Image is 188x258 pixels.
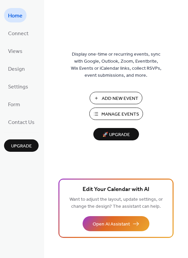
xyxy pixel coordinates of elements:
[4,8,27,22] a: Home
[8,100,20,110] span: Form
[4,44,27,58] a: Views
[8,117,35,128] span: Contact Us
[71,51,161,79] span: Display one-time or recurring events, sync with Google, Outlook, Zoom, Eventbrite, Wix Events or ...
[89,108,143,120] button: Manage Events
[4,79,32,93] a: Settings
[83,185,149,194] span: Edit Your Calendar with AI
[93,221,130,228] span: Open AI Assistant
[97,130,135,139] span: 🚀 Upgrade
[4,139,39,152] button: Upgrade
[90,92,142,104] button: Add New Event
[4,61,29,76] a: Design
[4,115,39,129] a: Contact Us
[8,28,29,39] span: Connect
[11,143,32,150] span: Upgrade
[8,82,28,92] span: Settings
[4,97,24,111] a: Form
[83,216,149,231] button: Open AI Assistant
[69,195,163,211] span: Want to adjust the layout, update settings, or change the design? The assistant can help.
[8,11,22,21] span: Home
[8,64,25,74] span: Design
[8,46,22,57] span: Views
[101,111,139,118] span: Manage Events
[4,26,33,40] a: Connect
[102,95,138,102] span: Add New Event
[93,128,139,140] button: 🚀 Upgrade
